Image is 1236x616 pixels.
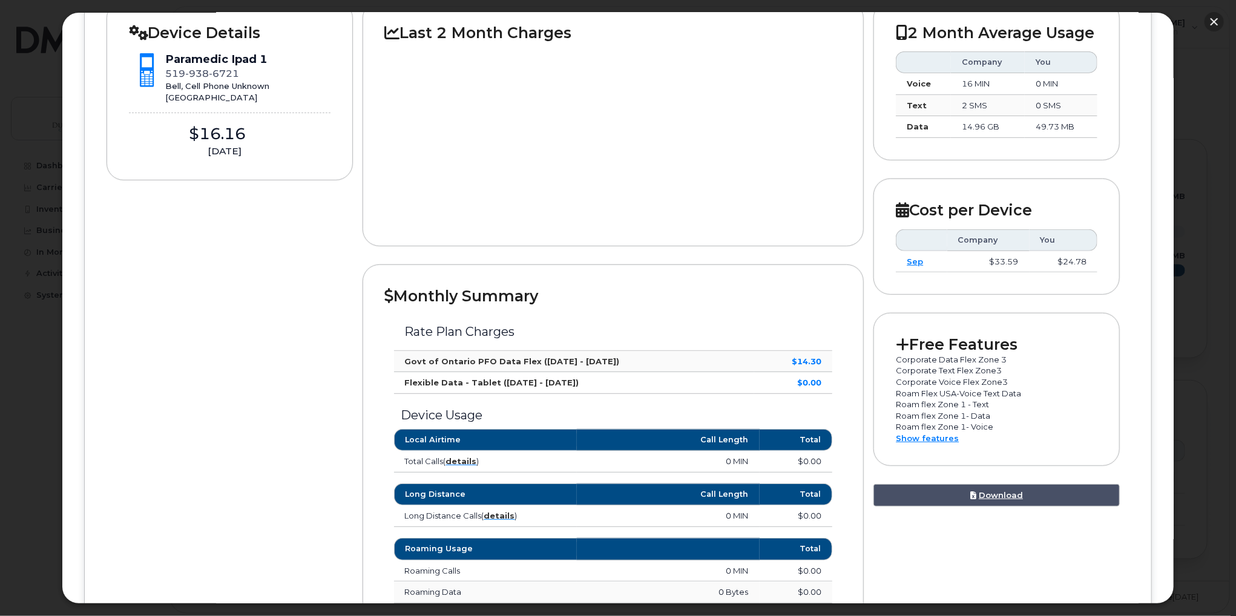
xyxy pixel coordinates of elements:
[577,505,760,527] td: 0 MIN
[577,483,760,505] th: Call Length
[446,456,477,466] a: details
[577,429,760,451] th: Call Length
[760,451,833,473] td: $0.00
[896,433,959,443] a: Show features
[760,505,833,527] td: $0.00
[484,511,515,520] a: details
[394,451,577,473] td: Total Calls
[760,429,833,451] th: Total
[394,505,577,527] td: Long Distance Calls
[444,456,479,466] span: ( )
[873,484,1119,506] a: Download
[760,483,833,505] th: Total
[482,511,518,520] span: ( )
[394,483,577,505] th: Long Distance
[577,451,760,473] td: 0 MIN
[394,429,577,451] th: Local Airtime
